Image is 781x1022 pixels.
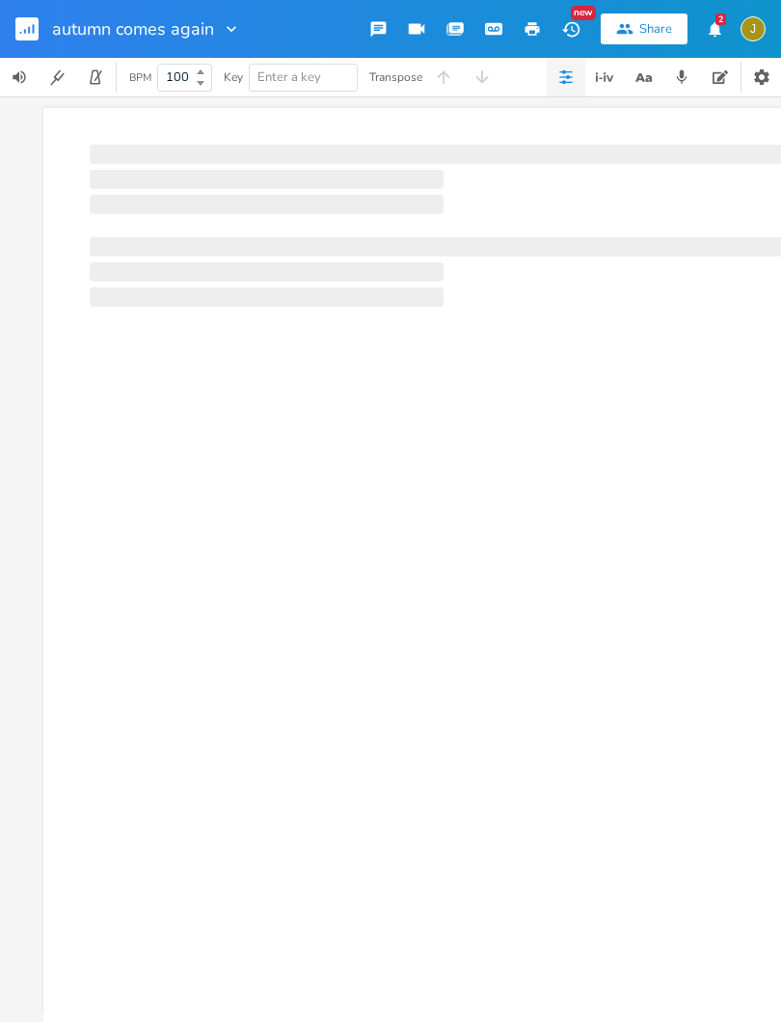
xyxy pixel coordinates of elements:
[571,6,596,20] div: New
[224,71,243,83] div: Key
[695,12,734,46] button: 2
[369,71,422,83] div: Transpose
[741,16,766,41] div: jupiterandjuliette
[257,68,321,86] span: Enter a key
[715,13,726,25] div: 2
[601,13,687,44] button: Share
[741,7,766,51] button: J
[52,20,214,38] span: autumn comes again
[552,12,590,46] button: New
[639,20,672,38] div: Share
[129,72,151,83] div: BPM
